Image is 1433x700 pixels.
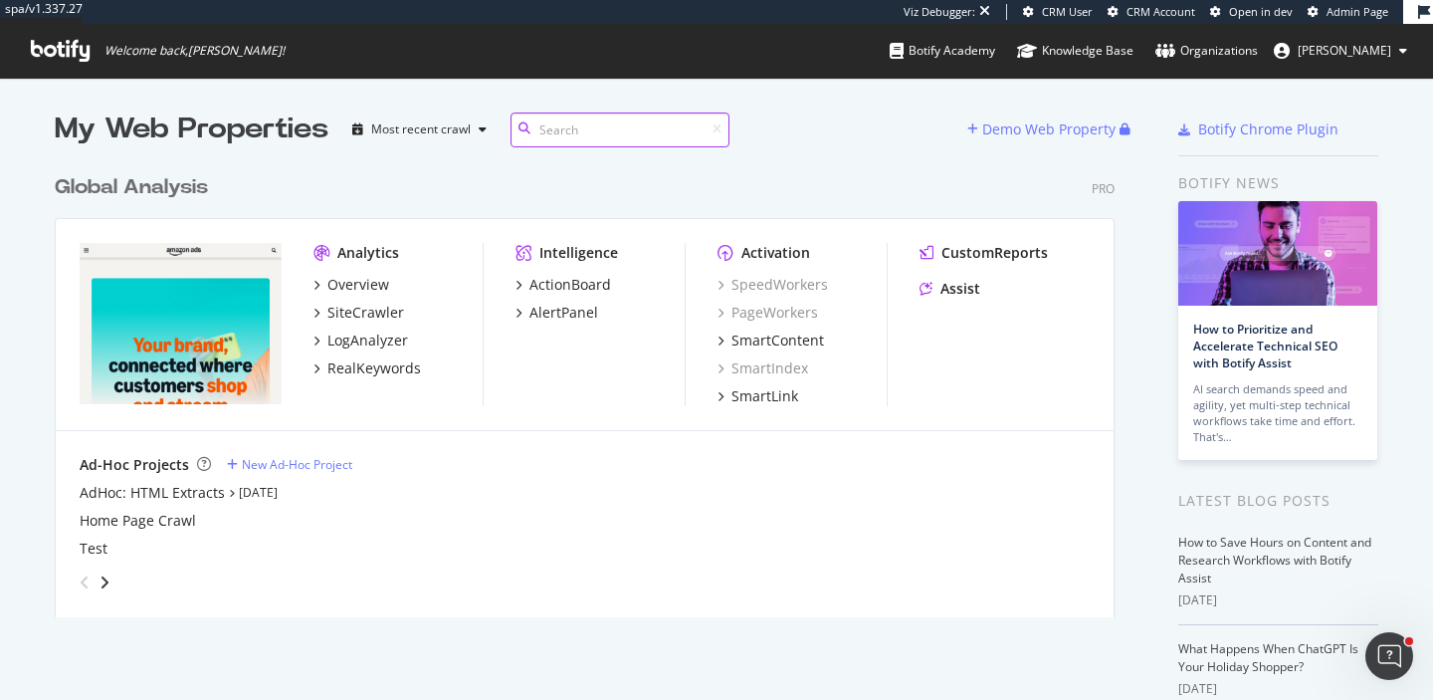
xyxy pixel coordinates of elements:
[80,511,196,531] a: Home Page Crawl
[1298,42,1391,59] span: nathan
[717,275,828,295] a: SpeedWorkers
[80,455,189,475] div: Ad-Hoc Projects
[55,173,216,202] a: Global Analysis
[1178,490,1378,512] div: Latest Blog Posts
[1178,640,1358,675] a: What Happens When ChatGPT Is Your Holiday Shopper?
[327,303,404,323] div: SiteCrawler
[717,358,808,378] a: SmartIndex
[529,303,598,323] div: AlertPanel
[1210,4,1293,20] a: Open in dev
[313,275,389,295] a: Overview
[227,456,352,473] a: New Ad-Hoc Project
[327,331,408,350] div: LogAnalyzer
[327,275,389,295] div: Overview
[313,358,421,378] a: RealKeywords
[717,303,818,323] a: PageWorkers
[1229,4,1293,19] span: Open in dev
[1193,321,1337,371] a: How to Prioritize and Accelerate Technical SEO with Botify Assist
[1327,4,1388,19] span: Admin Page
[313,303,404,323] a: SiteCrawler
[1108,4,1195,20] a: CRM Account
[1023,4,1093,20] a: CRM User
[1017,41,1133,61] div: Knowledge Base
[967,114,1120,145] button: Demo Web Property
[55,149,1130,617] div: grid
[982,119,1116,139] div: Demo Web Property
[72,567,98,598] div: angle-left
[741,243,810,263] div: Activation
[1258,35,1423,67] button: [PERSON_NAME]
[55,110,328,149] div: My Web Properties
[890,24,995,78] a: Botify Academy
[239,484,278,501] a: [DATE]
[344,114,495,145] button: Most recent crawl
[1178,119,1338,139] a: Botify Chrome Plugin
[1126,4,1195,19] span: CRM Account
[1178,172,1378,194] div: Botify news
[890,41,995,61] div: Botify Academy
[717,331,824,350] a: SmartContent
[1365,632,1413,680] iframe: Intercom live chat
[511,113,729,147] input: Search
[1178,201,1377,306] img: How to Prioritize and Accelerate Technical SEO with Botify Assist
[539,243,618,263] div: Intelligence
[920,279,980,299] a: Assist
[515,303,598,323] a: AlertPanel
[1042,4,1093,19] span: CRM User
[327,358,421,378] div: RealKeywords
[515,275,611,295] a: ActionBoard
[941,243,1048,263] div: CustomReports
[1155,41,1258,61] div: Organizations
[80,539,107,559] a: Test
[1155,24,1258,78] a: Organizations
[1178,534,1371,586] a: How to Save Hours on Content and Research Workflows with Botify Assist
[1198,119,1338,139] div: Botify Chrome Plugin
[1017,24,1133,78] a: Knowledge Base
[55,173,208,202] div: Global Analysis
[904,4,975,20] div: Viz Debugger:
[98,573,111,592] div: angle-right
[1193,381,1362,445] div: AI search demands speed and agility, yet multi-step technical workflows take time and effort. Tha...
[242,456,352,473] div: New Ad-Hoc Project
[967,120,1120,137] a: Demo Web Property
[1092,180,1115,197] div: Pro
[731,331,824,350] div: SmartContent
[940,279,980,299] div: Assist
[1308,4,1388,20] a: Admin Page
[337,243,399,263] div: Analytics
[920,243,1048,263] a: CustomReports
[313,331,408,350] a: LogAnalyzer
[371,123,471,135] div: Most recent crawl
[1178,680,1378,698] div: [DATE]
[80,483,225,503] a: AdHoc: HTML Extracts
[104,43,285,59] span: Welcome back, [PERSON_NAME] !
[731,386,798,406] div: SmartLink
[717,386,798,406] a: SmartLink
[529,275,611,295] div: ActionBoard
[1178,591,1378,609] div: [DATE]
[80,243,282,404] img: https://advertising.amazon.com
